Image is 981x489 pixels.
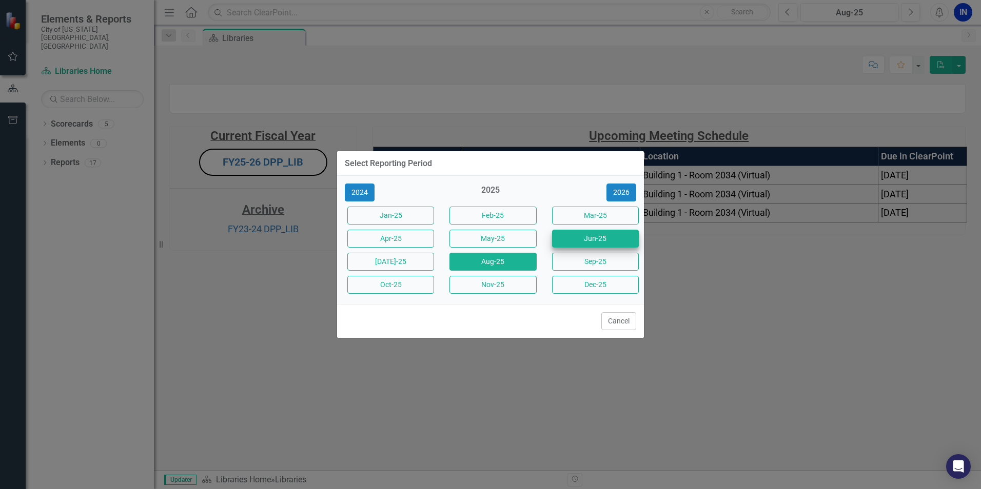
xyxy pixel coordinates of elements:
button: 2024 [345,184,375,201]
button: Mar-25 [552,207,639,225]
div: 2025 [447,185,534,201]
button: Nov-25 [449,276,536,294]
button: May-25 [449,230,536,248]
button: Aug-25 [449,253,536,271]
button: Sep-25 [552,253,639,271]
div: Select Reporting Period [345,159,432,168]
button: 2026 [606,184,636,201]
button: Oct-25 [347,276,434,294]
button: Feb-25 [449,207,536,225]
button: Jan-25 [347,207,434,225]
button: Jun-25 [552,230,639,248]
button: Cancel [601,312,636,330]
div: Open Intercom Messenger [946,454,971,479]
button: Dec-25 [552,276,639,294]
button: Apr-25 [347,230,434,248]
button: [DATE]-25 [347,253,434,271]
